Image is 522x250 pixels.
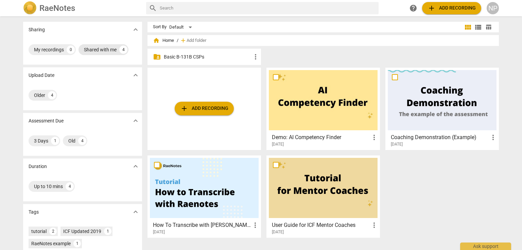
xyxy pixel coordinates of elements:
[29,117,64,124] p: Assessment Due
[78,137,86,145] div: 4
[23,1,37,15] img: Logo
[132,208,140,216] span: expand_more
[489,133,497,141] span: more_vert
[391,133,489,141] h3: Coaching Demonstration (Example)
[483,22,493,32] button: Table view
[370,221,378,229] span: more_vert
[132,71,140,79] span: expand_more
[132,26,140,34] span: expand_more
[160,3,376,14] input: Search
[388,70,497,147] a: Coaching Demonstration (Example)[DATE]
[31,228,47,235] div: tutorial
[63,228,101,235] div: ICF Updated 2019
[149,4,157,12] span: search
[34,183,63,190] div: Up to 10 mins
[29,163,47,170] p: Duration
[23,1,141,15] a: LogoRaeNotes
[29,72,54,79] p: Upload Date
[153,221,251,229] h3: How To Transcribe with RaeNotes
[422,2,481,14] button: Upload
[73,240,81,247] div: 1
[153,229,165,235] span: [DATE]
[84,46,117,53] div: Shared with me
[49,228,57,235] div: 2
[67,46,75,54] div: 0
[130,24,141,35] button: Show more
[428,4,436,12] span: add
[409,4,417,12] span: help
[150,158,259,235] a: How To Transcribe with [PERSON_NAME][DATE]
[48,91,56,99] div: 4
[153,37,160,44] span: home
[180,104,228,113] span: Add recording
[153,37,174,44] span: Home
[130,207,141,217] button: Show more
[251,53,260,61] span: more_vert
[51,137,59,145] div: 1
[272,133,370,141] h3: Demo: AI Competency Finder
[68,137,75,144] div: Old
[464,23,472,31] span: view_module
[407,2,419,14] a: Help
[177,38,178,43] span: /
[119,46,127,54] div: 4
[272,141,284,147] span: [DATE]
[31,240,71,247] div: RaeNotes example
[29,26,45,33] p: Sharing
[29,209,39,216] p: Tags
[130,116,141,126] button: Show more
[39,3,75,13] h2: RaeNotes
[269,158,378,235] a: User Guide for ICF Mentor Coaches[DATE]
[104,228,111,235] div: 1
[391,141,403,147] span: [DATE]
[251,221,259,229] span: more_vert
[474,23,482,31] span: view_list
[180,104,188,113] span: add
[153,53,161,61] span: folder_shared
[66,182,74,190] div: 4
[460,243,511,250] div: Ask support
[428,4,476,12] span: Add recording
[132,162,140,170] span: expand_more
[34,46,64,53] div: My recordings
[175,102,234,115] button: Upload
[153,24,167,30] div: Sort By
[130,70,141,80] button: Show more
[370,133,378,141] span: more_vert
[473,22,483,32] button: List view
[463,22,473,32] button: Tile view
[169,22,194,33] div: Default
[34,137,48,144] div: 3 Days
[164,53,251,61] p: Basic B-131B CSPs
[272,221,370,229] h3: User Guide for ICF Mentor Coaches
[272,229,284,235] span: [DATE]
[187,38,206,43] span: Add folder
[180,37,187,44] span: add
[269,70,378,147] a: Demo: AI Competency Finder[DATE]
[485,24,492,30] span: table_chart
[132,117,140,125] span: expand_more
[34,92,45,99] div: Older
[130,161,141,171] button: Show more
[487,2,499,14] button: NP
